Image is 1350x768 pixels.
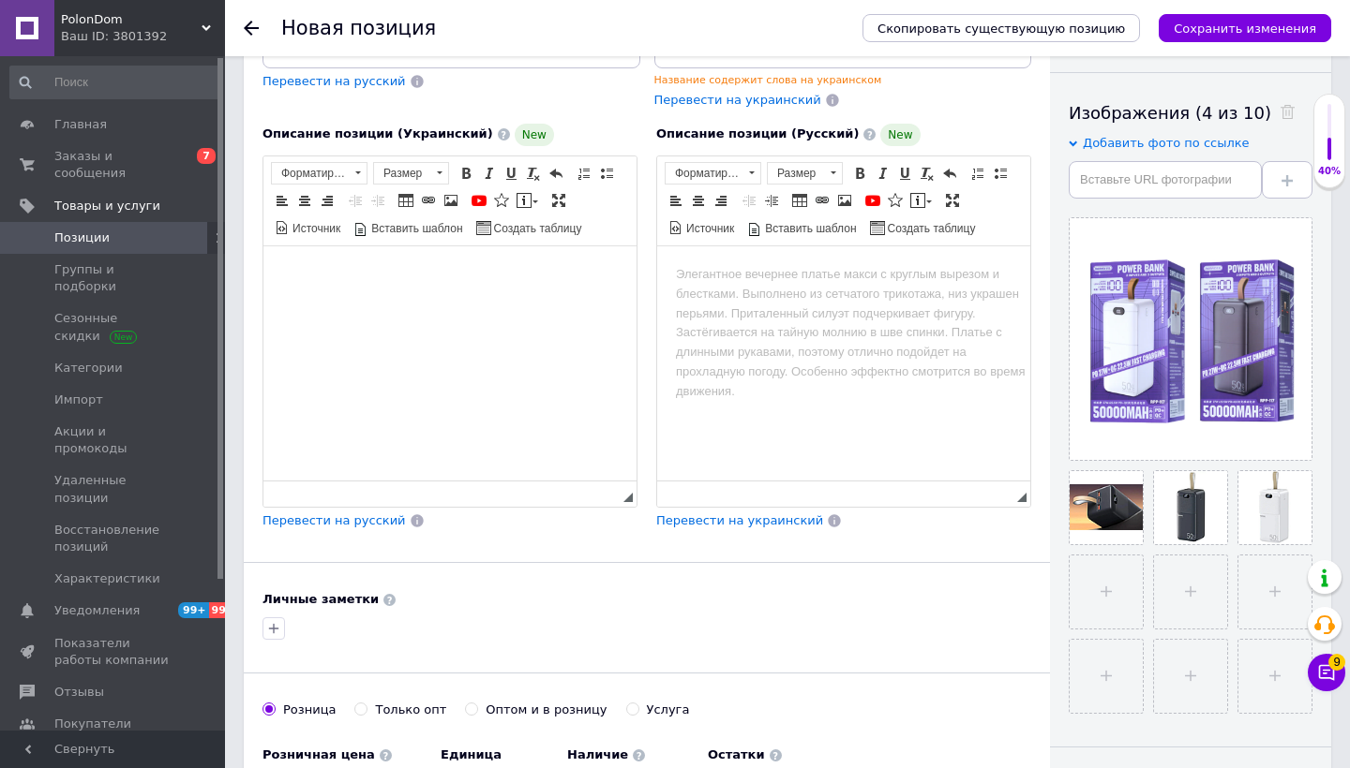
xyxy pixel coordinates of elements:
span: Удаленные позиции [54,472,173,506]
span: Заказы и сообщения [54,148,173,182]
i: Сохранить изменения [1174,22,1316,36]
a: Курсив (⌘+I) [872,163,892,184]
span: 9 [1328,654,1345,671]
span: Отзывы [54,684,104,701]
a: Отменить (⌘+Z) [546,163,566,184]
a: Вставить шаблон [351,217,465,238]
a: Убрать форматирование [917,163,937,184]
span: Категории [54,360,123,377]
a: По левому краю [666,190,686,211]
span: Перевести на русский [262,74,406,88]
span: Источник [683,221,734,237]
b: Розничная цена [262,747,375,761]
a: Таблица [789,190,810,211]
a: Вставить / удалить маркированный список [990,163,1011,184]
a: Создать таблицу [473,217,585,238]
div: Подсчет символов [611,487,623,505]
span: Форматирование [666,163,742,184]
a: Источник [272,217,343,238]
div: Ваш ID: 3801392 [61,28,225,45]
span: 99+ [178,602,209,618]
span: Перевести на украинский [654,93,821,107]
span: 99+ [209,602,240,618]
a: Вставить / удалить нумерованный список [574,163,594,184]
span: New [880,124,920,146]
b: Личные заметки [262,592,379,606]
button: Сохранить изменения [1159,14,1331,42]
a: Вставить / удалить маркированный список [596,163,617,184]
a: Вставить сообщение [514,190,541,211]
span: Группы и подборки [54,261,173,295]
span: Показатели работы компании [54,635,173,669]
span: Акции и промокоды [54,423,173,457]
div: Подсчет символов [1005,487,1017,505]
a: По правому краю [711,190,731,211]
div: 40% [1314,165,1344,178]
span: Создать таблицу [491,221,582,237]
a: Увеличить отступ [761,190,782,211]
a: Увеличить отступ [367,190,388,211]
a: Вставить/Редактировать ссылку (⌘+L) [418,190,439,211]
span: Уведомления [54,602,140,619]
a: Вставить иконку [885,190,906,211]
a: Вставить иконку [491,190,512,211]
b: Наличие [567,747,628,761]
span: Импорт [54,391,103,408]
span: Размер [768,163,824,184]
span: Размер [374,163,430,184]
span: Сезонные скидки [54,310,173,344]
a: Развернуть [548,190,569,211]
div: Услуга [647,702,690,718]
a: Таблица [396,190,416,211]
a: Подчеркнутый (⌘+U) [894,163,915,184]
a: По левому краю [272,190,292,211]
a: Добавить видео с YouTube [862,190,883,211]
span: Источник [290,221,340,237]
span: 7 [197,148,216,164]
a: Форматирование [271,162,367,185]
a: Отменить (⌘+Z) [939,163,960,184]
span: Покупатели [54,716,131,732]
input: Вставьте URL фотографии [1069,161,1262,199]
a: Вставить / удалить нумерованный список [967,163,988,184]
div: Оптом и в розницу [486,702,607,718]
span: Восстановление позиций [54,522,173,555]
iframe: Визуальный текстовый редактор, ABBAE112-049F-48C5-8CD0-1623FF99825A [263,246,637,480]
a: По центру [688,190,709,211]
a: Полужирный (⌘+B) [456,163,476,184]
div: 40% Качество заполнения [1313,94,1345,188]
span: Скопировать существующую позицию [877,22,1125,36]
span: Перетащите для изменения размера [623,493,633,502]
div: Розница [283,702,336,718]
span: PolonDom [61,11,202,28]
a: Добавить видео с YouTube [469,190,489,211]
a: Вставить сообщение [907,190,935,211]
b: Единица [441,747,502,761]
a: Изображение [441,190,461,211]
b: Остатки [708,747,765,761]
span: Перевести на украинский [656,513,823,527]
a: Размер [373,162,449,185]
span: Позиции [54,229,110,246]
span: Перевести на русский [262,513,406,527]
span: Перетащите для изменения размера [1017,493,1027,502]
h1: Новая позиция [281,17,436,39]
a: Вставить/Редактировать ссылку (⌘+L) [812,190,832,211]
button: Скопировать существующую позицию [862,14,1140,42]
iframe: Визуальный текстовый редактор, B0D388A6-416D-4DDC-864D-2F0D69267A48 [657,246,1030,480]
a: Убрать форматирование [523,163,544,184]
a: Источник [666,217,737,238]
span: Добавить фото по ссылке [1083,136,1250,150]
a: Размер [767,162,843,185]
button: Чат с покупателем9 [1308,654,1345,691]
a: Создать таблицу [867,217,979,238]
span: Описание позиции (Русский) [656,126,859,140]
span: Характеристики [54,570,160,587]
a: По правому краю [317,190,337,211]
a: Уменьшить отступ [739,190,759,211]
div: Название содержит слова на украинском [654,73,1032,87]
a: Полужирный (⌘+B) [849,163,870,184]
a: Подчеркнутый (⌘+U) [501,163,521,184]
